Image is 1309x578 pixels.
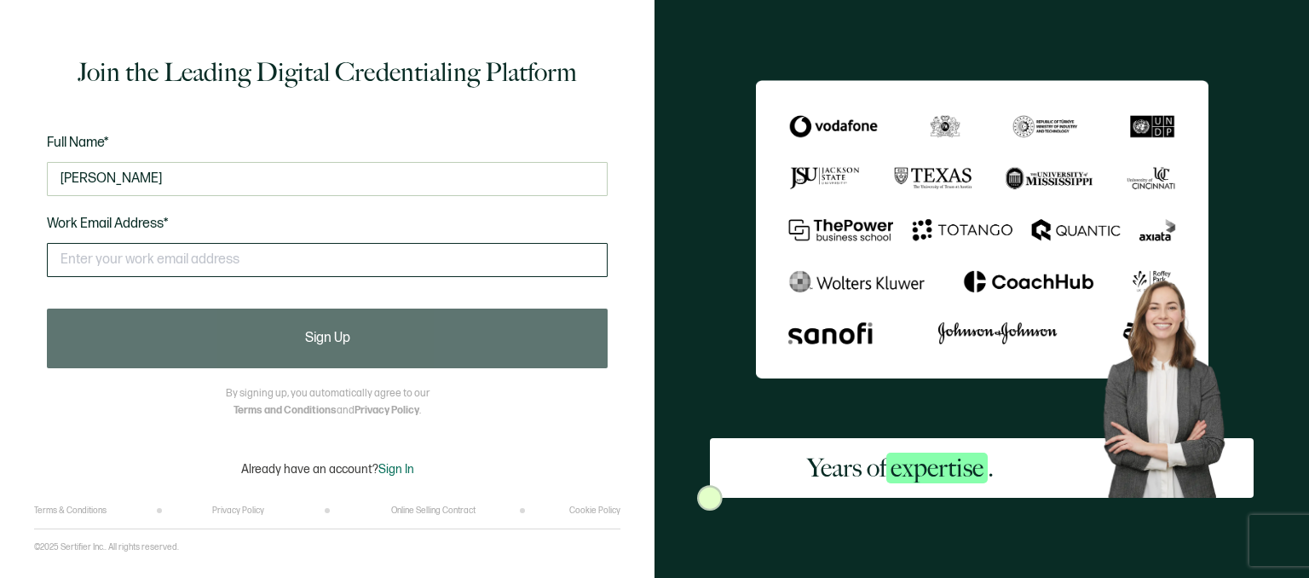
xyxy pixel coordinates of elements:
[305,332,350,345] span: Sign Up
[47,243,608,277] input: Enter your work email address
[226,385,430,419] p: By signing up, you automatically agree to our and .
[212,506,264,516] a: Privacy Policy
[391,506,476,516] a: Online Selling Contract
[234,404,337,417] a: Terms and Conditions
[807,451,994,485] h2: Years of .
[78,55,577,90] h1: Join the Leading Digital Credentialing Platform
[569,506,620,516] a: Cookie Policy
[47,162,608,196] input: Jane Doe
[47,135,109,151] span: Full Name*
[34,542,179,552] p: ©2025 Sertifier Inc.. All rights reserved.
[355,404,419,417] a: Privacy Policy
[886,453,988,483] span: expertise
[34,506,107,516] a: Terms & Conditions
[1090,269,1253,498] img: Sertifier Signup - Years of <span class="strong-h">expertise</span>. Hero
[47,309,608,368] button: Sign Up
[756,80,1208,379] img: Sertifier Signup - Years of <span class="strong-h">expertise</span>.
[47,216,169,232] span: Work Email Address*
[241,462,414,477] p: Already have an account?
[378,462,414,477] span: Sign In
[697,485,723,511] img: Sertifier Signup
